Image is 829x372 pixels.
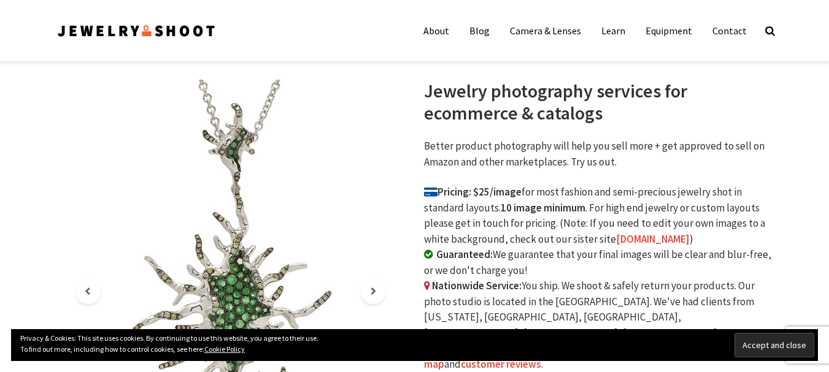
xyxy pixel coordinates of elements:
input: Accept and close [735,333,814,357]
p: Better product photography will help you sell more + get approved to sell on Amazon and other mar... [424,139,774,170]
a: Learn [592,18,634,43]
a: About [414,18,458,43]
a: client map [424,341,746,371]
a: Cookie Policy [204,344,245,354]
a: [DOMAIN_NAME] [616,232,690,246]
a: customer reviews [461,357,541,371]
img: Jewelry Photographer Bay Area - San Francisco | Nationwide via Mail [56,21,217,40]
a: Equipment [636,18,701,43]
b: Guaranteed: [436,248,493,261]
h1: Jewelry photography services for ecommerce & catalogs [424,80,774,124]
a: Blog [460,18,499,43]
b: Pricing: $25/image [424,185,522,199]
a: Contact [703,18,756,43]
div: Privacy & Cookies: This site uses cookies. By continuing to use this website, you agree to their ... [11,329,818,361]
b: 10 image minimum [501,201,585,214]
b: Nationwide Service: [432,279,522,292]
a: Camera & Lenses [501,18,590,43]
